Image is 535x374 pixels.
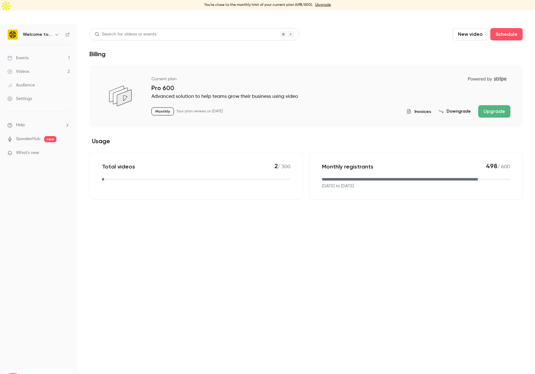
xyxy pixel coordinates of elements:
div: Search for videos or events [95,31,156,38]
button: Downgrade [438,108,471,114]
p: / 300 [274,162,290,171]
span: 2 [274,162,278,170]
p: Total videos [102,163,135,170]
a: Upgrade [315,2,331,7]
span: new [44,136,56,142]
iframe: Noticeable Trigger [62,150,70,156]
p: Your plan renews on [DATE] [176,109,223,114]
p: Monthly registrants [322,163,373,170]
button: Invoices [406,108,431,115]
button: Schedule [490,28,523,40]
p: / 600 [486,162,510,171]
span: Invoices [414,108,431,115]
p: [DATE] to [DATE] [322,183,354,189]
span: Help [16,122,25,128]
h2: Usage [89,137,523,145]
a: SpeakerHub [16,136,40,142]
div: Settings [7,96,32,102]
h1: Billing [89,50,105,58]
span: What's new [16,150,39,156]
li: help-dropdown-opener [7,122,70,128]
div: Videos [7,69,29,75]
section: billing [89,65,523,200]
img: Welcome to the Jungle [8,30,18,39]
p: Current plan [151,76,177,82]
div: Audience [7,82,35,88]
p: Pro 600 [151,84,510,92]
p: Advanced solution to help teams grow their business using video [151,93,510,100]
div: Events [7,55,29,61]
p: Monthly [151,107,174,115]
span: 498 [486,162,497,170]
h6: Welcome to the Jungle [23,31,52,38]
button: Upgrade [478,105,510,118]
button: New video [453,28,488,40]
